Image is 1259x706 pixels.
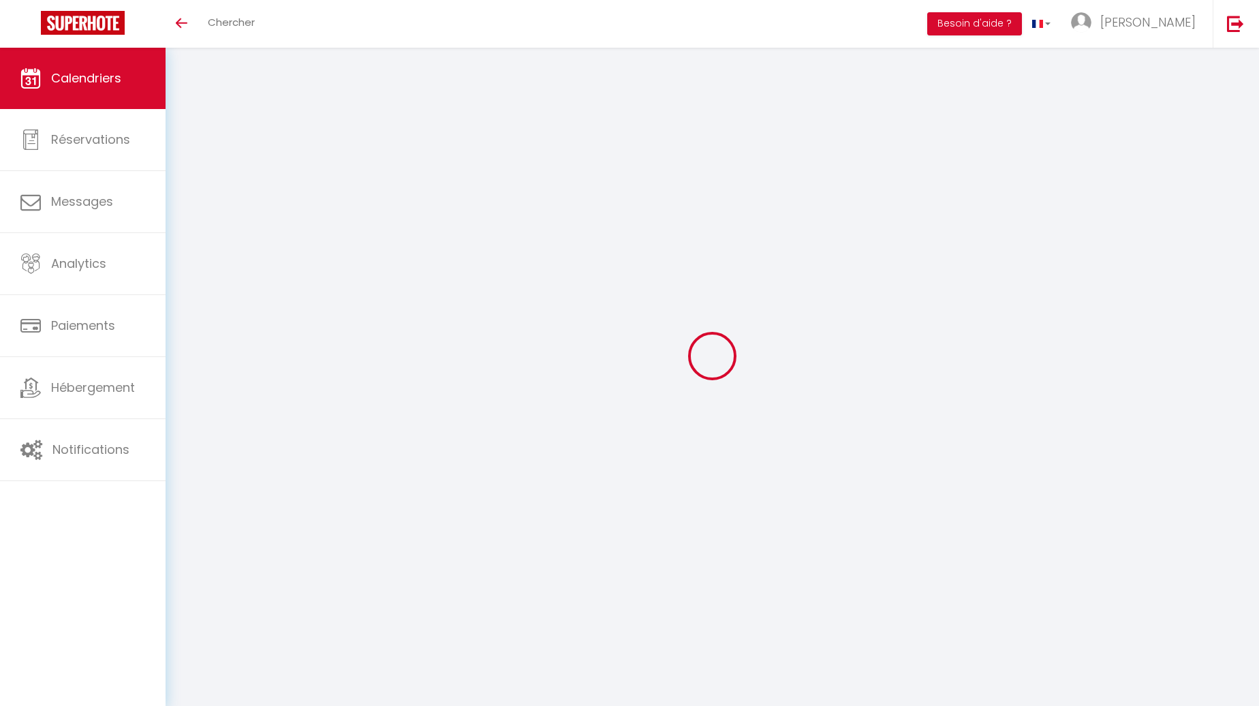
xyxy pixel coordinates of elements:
span: Calendriers [51,70,121,87]
span: Analytics [51,255,106,272]
img: logout [1227,15,1244,32]
span: Réservations [51,131,130,148]
span: Messages [51,193,113,210]
img: Super Booking [41,11,125,35]
button: Besoin d'aide ? [927,12,1022,35]
span: Hébergement [51,379,135,396]
span: [PERSON_NAME] [1100,14,1196,31]
img: ... [1071,12,1091,33]
span: Chercher [208,15,255,29]
span: Paiements [51,317,115,334]
span: Notifications [52,441,129,458]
